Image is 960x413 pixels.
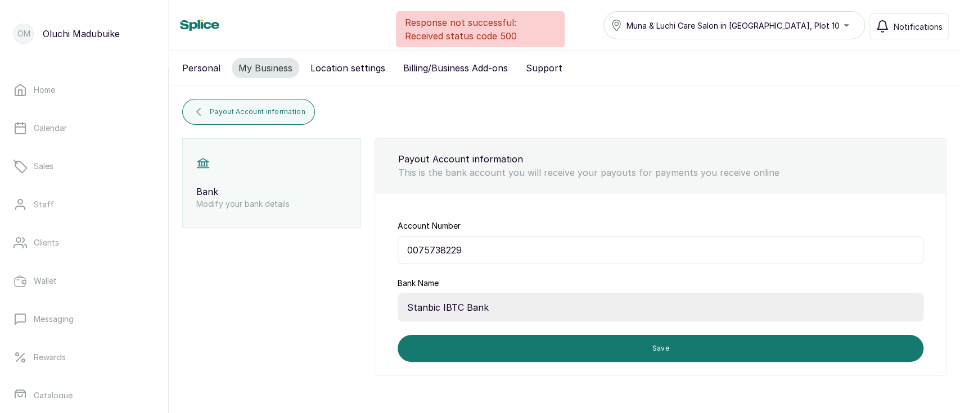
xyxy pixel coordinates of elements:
[34,390,73,401] p: Catalogue
[182,138,361,228] div: BankModify your bank details
[519,58,569,78] button: Support
[9,227,159,258] a: Clients
[34,237,59,248] p: Clients
[232,58,299,78] button: My Business
[196,185,347,198] p: Bank
[405,16,556,43] p: Response not successful: Received status code 500
[34,352,66,363] p: Rewards
[9,151,159,182] a: Sales
[34,275,57,287] p: Wallet
[398,335,923,362] button: Save
[182,99,315,125] button: Payout Account information
[34,161,53,172] p: Sales
[398,278,439,289] label: Bank Name
[9,112,159,144] a: Calendar
[210,107,305,116] span: Payout Account information
[398,220,461,232] label: Account Number
[9,189,159,220] a: Staff
[398,152,779,166] p: Payout Account information
[304,58,392,78] button: Location settings
[9,265,159,297] a: Wallet
[34,199,54,210] p: Staff
[9,380,159,411] a: Catalogue
[9,74,159,106] a: Home
[196,198,347,210] p: Modify your bank details
[34,122,67,134] p: Calendar
[34,314,74,325] p: Messaging
[34,84,55,96] p: Home
[396,58,515,78] button: Billing/Business Add-ons
[9,342,159,373] a: Rewards
[175,58,227,78] button: Personal
[398,166,779,179] p: This is the bank account you will receive your payouts for payments you receive online
[9,303,159,335] a: Messaging
[398,236,923,264] input: Enter account number here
